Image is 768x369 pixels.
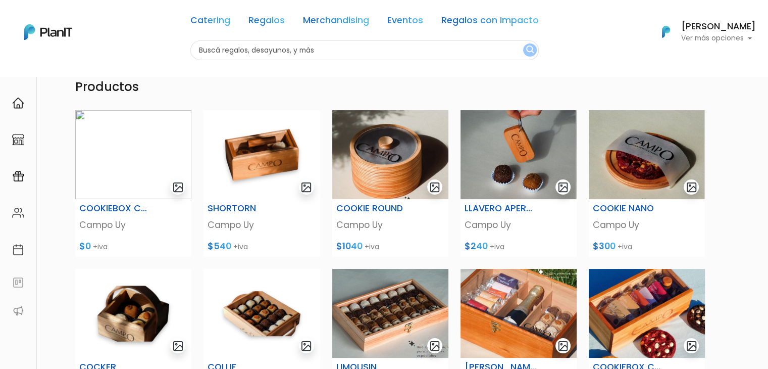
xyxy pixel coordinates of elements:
img: gallery-light [172,181,184,193]
img: gallery-light [429,181,441,193]
span: $1040 [336,240,363,252]
div: ¿Necesitás ayuda? [52,10,145,29]
p: Campo Uy [79,218,187,232]
input: Buscá regalos, desayunos, y más [190,40,539,60]
p: Ver más opciones [681,35,756,42]
a: Merchandising [303,16,369,28]
img: WhatsApp_Image_2025-07-21_at_20.21.58.jpeg [589,269,705,358]
span: +iva [618,242,632,252]
img: gallery-light [429,340,441,352]
p: Campo Uy [208,218,316,232]
img: gallery-light [557,181,569,193]
img: feedback-78b5a0c8f98aac82b08bfc38622c3050aee476f2c9584af64705fc4e61158814.svg [12,276,24,289]
img: gallery-light [300,181,312,193]
span: $0 [79,240,91,252]
h6: COOKIE NANO [593,203,665,214]
span: +iva [93,242,108,252]
a: gallery-light COOKIE ROUND Campo Uy $1040 +iva [326,110,454,257]
a: Regalos con Impacto [441,16,539,28]
img: PlanIt Logo [24,24,72,40]
h6: COOKIEBOX CAMPO [79,203,151,214]
button: PlanIt Logo [PERSON_NAME] Ver más opciones [649,19,756,45]
a: gallery-light COOKIEBOX CAMPO Campo Uy $0 +iva [69,110,197,257]
img: Captura_de_pantalla_2025-10-10_163244.png [460,269,577,358]
img: Captura_de_pantalla_2025-10-10_153227.png [332,269,448,358]
img: 2000___2000-Photoroom__87_.jpg [203,110,320,199]
img: search_button-432b6d5273f82d61273b3651a40e1bd1b912527efae98b1b7a1b2c0702e16a8d.svg [526,45,534,55]
a: gallery-light SHORTORN Campo Uy $540 +iva [197,110,326,257]
span: +iva [490,242,504,252]
img: PlanIt Logo [655,21,677,43]
img: Captura_de_pantalla_2025-10-09_171044.png [460,110,577,199]
span: +iva [233,242,248,252]
h6: COOKIE ROUND [336,203,408,214]
a: gallery-light LLAVERO APEREÁ Campo Uy $240 +iva [454,110,583,257]
img: partners-52edf745621dab592f3b2c58e3bca9d71375a7ef29c3b500c9f145b62cc070d4.svg [12,305,24,317]
span: +iva [365,242,379,252]
h6: [PERSON_NAME] [681,22,756,31]
img: gallery-light [686,340,697,352]
img: gallery-light [557,340,569,352]
img: 2000___2000-Photoroom__89_.jpg [203,269,320,358]
img: campaigns-02234683943229c281be62815700db0a1741e53638e28bf9629b52c665b00959.svg [12,170,24,182]
span: $300 [593,240,616,252]
img: people-662611757002400ad9ed0e3c099ab2801c6687ba6c219adb57efc949bc21e19d.svg [12,207,24,219]
a: Catering [190,16,230,28]
img: 2000___2000-Photoroom__88_.jpg [75,269,191,358]
h4: Productos [69,80,711,95]
h6: LLAVERO APEREÁ [465,203,537,214]
img: marketplace-4ceaa7011d94191e9ded77b95e3339b90024bf715f7c57f8cf31f2d8c509eaba.svg [12,133,24,146]
a: Eventos [387,16,423,28]
span: $540 [208,240,231,252]
p: Campo Uy [336,218,444,232]
img: home-e721727adea9d79c4d83392d1f703f7f8bce08238fde08b1acbfd93340b81755.svg [12,97,24,109]
img: Captura_de_pantalla_2025-10-09_170337.png [332,110,448,199]
h6: SHORTORN [208,203,280,214]
img: gallery-light [300,340,312,352]
a: Regalos [248,16,285,28]
img: calendar-87d922413cdce8b2cf7b7f5f62616a5cf9e4887200fb71536465627b3292af00.svg [12,244,24,256]
span: $240 [465,240,488,252]
a: gallery-light COOKIE NANO Campo Uy $300 +iva [583,110,711,257]
img: gallery-light [686,181,697,193]
img: WhatsApp_Image_2025-07-21_at_20.21.58.jpeg [75,110,191,199]
img: Captura_de_pantalla_2025-10-09_171411.png [589,110,705,199]
img: gallery-light [172,340,184,352]
p: Campo Uy [593,218,701,232]
p: Campo Uy [465,218,573,232]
